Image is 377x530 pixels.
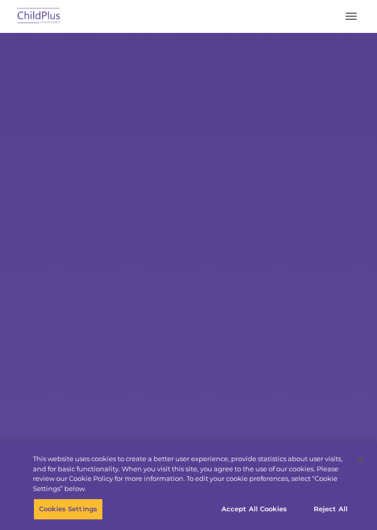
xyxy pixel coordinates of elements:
[350,449,372,471] button: Close
[33,499,103,520] button: Cookies Settings
[15,5,63,28] img: ChildPlus by Procare Solutions
[216,499,292,520] button: Accept All Cookies
[299,499,362,520] button: Reject All
[33,454,350,494] div: This website uses cookies to create a better user experience, provide statistics about user visit...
